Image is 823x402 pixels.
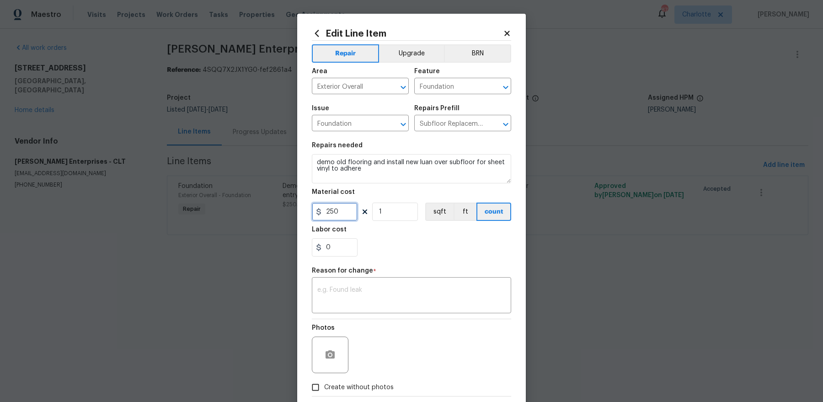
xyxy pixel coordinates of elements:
span: Create without photos [324,383,394,392]
button: ft [454,203,476,221]
button: Open [397,118,410,131]
button: Repair [312,44,379,63]
h5: Photos [312,325,335,331]
button: Open [499,118,512,131]
h5: Feature [414,68,440,75]
button: count [476,203,511,221]
textarea: demo old flooring and install new luan over subfloor for sheet vinyl to adhere [312,154,511,183]
h5: Labor cost [312,226,347,233]
h5: Material cost [312,189,355,195]
button: BRN [444,44,511,63]
h5: Reason for change [312,268,373,274]
h2: Edit Line Item [312,28,503,38]
button: sqft [425,203,454,221]
h5: Area [312,68,327,75]
button: Open [499,81,512,94]
h5: Repairs Prefill [414,105,460,112]
button: Upgrade [379,44,444,63]
button: Open [397,81,410,94]
h5: Issue [312,105,329,112]
h5: Repairs needed [312,142,363,149]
